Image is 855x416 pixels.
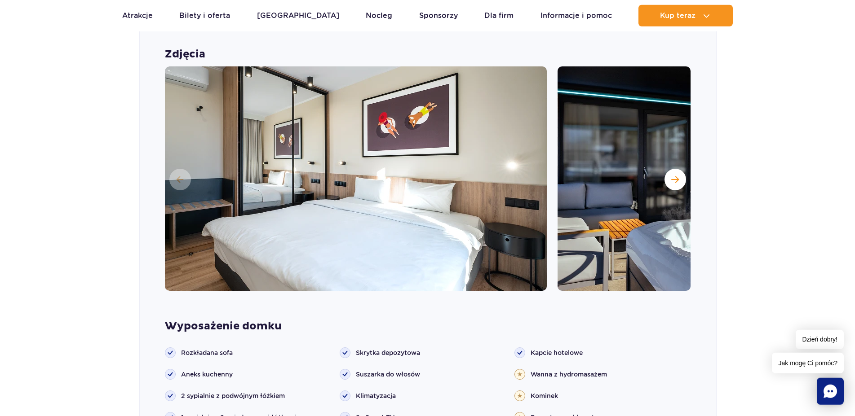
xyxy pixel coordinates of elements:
[181,348,233,357] span: Rozkładana sofa
[665,169,686,190] button: Następny slajd
[796,330,844,349] span: Dzień dobry!
[181,391,285,400] span: 2 sypialnie z podwójnym łóżkiem
[356,370,420,379] span: Suszarka do włosów
[531,370,607,379] span: Wanna z hydromasażem
[638,5,733,26] button: Kup teraz
[122,5,153,26] a: Atrakcje
[772,353,844,373] span: Jak mogę Ci pomóc?
[540,5,612,26] a: Informacje i pomoc
[419,5,458,26] a: Sponsorzy
[356,391,396,400] span: Klimatyzacja
[660,12,696,20] span: Kup teraz
[531,348,583,357] span: Kapcie hotelowe
[181,370,233,379] span: Aneks kuchenny
[817,378,844,405] div: Chat
[179,5,230,26] a: Bilety i oferta
[165,48,691,61] strong: Zdjęcia
[531,391,558,400] span: Kominek
[165,320,691,333] strong: Wyposażenie domku
[366,5,392,26] a: Nocleg
[356,348,420,357] span: Skrytka depozytowa
[484,5,514,26] a: Dla firm
[257,5,339,26] a: [GEOGRAPHIC_DATA]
